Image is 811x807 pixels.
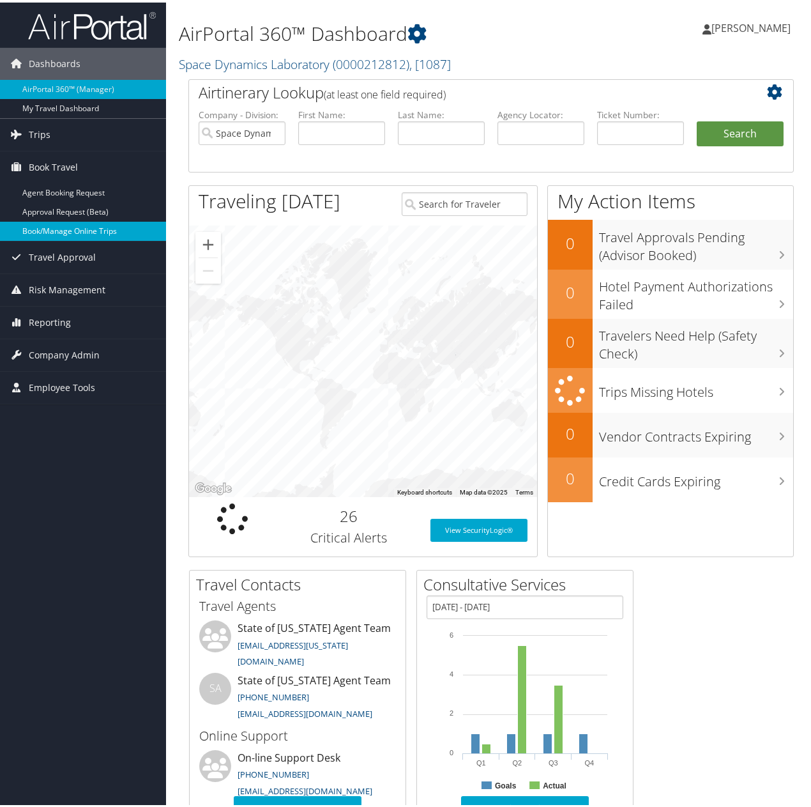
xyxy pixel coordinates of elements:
[450,629,453,636] tspan: 6
[450,746,453,754] tspan: 0
[497,106,584,119] label: Agency Locator:
[548,316,793,365] a: 0Travelers Need Help (Safety Check)
[548,410,793,455] a: 0Vendor Contracts Expiring
[599,318,793,360] h3: Travelers Need Help (Safety Check)
[28,8,156,38] img: airportal-logo.png
[238,766,309,778] a: [PHONE_NUMBER]
[398,106,485,119] label: Last Name:
[548,230,593,252] h2: 0
[193,670,402,723] li: State of [US_STATE] Agent Team
[29,116,50,148] span: Trips
[29,239,96,271] span: Travel Approval
[460,486,508,493] span: Map data ©2025
[430,516,527,539] a: View SecurityLogic®
[548,328,593,350] h2: 0
[238,783,372,794] a: [EMAIL_ADDRESS][DOMAIN_NAME]
[548,365,793,411] a: Trips Missing Hotels
[548,279,593,301] h2: 0
[199,185,340,212] h1: Traveling [DATE]
[195,229,221,255] button: Zoom in
[597,106,684,119] label: Ticket Number:
[193,618,402,670] li: State of [US_STATE] Agent Team
[192,478,234,495] img: Google
[402,190,527,213] input: Search for Traveler
[193,748,402,800] li: On-line Support Desk
[29,337,100,369] span: Company Admin
[450,707,453,714] tspan: 2
[599,220,793,262] h3: Travel Approvals Pending (Advisor Booked)
[199,595,396,613] h3: Travel Agents
[495,779,517,788] text: Goals
[192,478,234,495] a: Open this area in Google Maps (opens a new window)
[711,19,791,33] span: [PERSON_NAME]
[199,670,231,702] div: SA
[543,779,566,788] text: Actual
[238,689,309,700] a: [PHONE_NUMBER]
[29,45,80,77] span: Dashboards
[199,725,396,742] h3: Online Support
[179,53,451,70] a: Space Dynamics Laboratory
[599,374,793,399] h3: Trips Missing Hotels
[196,571,405,593] h2: Travel Contacts
[423,571,633,593] h2: Consultative Services
[584,757,594,764] text: Q4
[195,256,221,281] button: Zoom out
[548,185,793,212] h1: My Action Items
[199,106,285,119] label: Company - Division:
[548,217,793,266] a: 0Travel Approvals Pending (Advisor Booked)
[476,757,486,764] text: Q1
[599,269,793,311] h3: Hotel Payment Authorizations Failed
[697,119,784,144] button: Search
[298,106,385,119] label: First Name:
[29,369,95,401] span: Employee Tools
[333,53,409,70] span: ( 0000212812 )
[29,272,105,304] span: Risk Management
[285,503,411,525] h2: 26
[548,420,593,442] h2: 0
[324,85,446,99] span: (at least one field required)
[285,526,411,544] h3: Critical Alerts
[29,149,78,181] span: Book Travel
[599,419,793,443] h3: Vendor Contracts Expiring
[199,79,733,101] h2: Airtinerary Lookup
[238,637,348,665] a: [EMAIL_ADDRESS][US_STATE][DOMAIN_NAME]
[548,267,793,316] a: 0Hotel Payment Authorizations Failed
[397,486,452,495] button: Keyboard shortcuts
[548,455,793,500] a: 0Credit Cards Expiring
[549,757,558,764] text: Q3
[29,304,71,336] span: Reporting
[238,705,372,717] a: [EMAIL_ADDRESS][DOMAIN_NAME]
[515,486,533,493] a: Terms (opens in new tab)
[548,465,593,487] h2: 0
[599,464,793,488] h3: Credit Cards Expiring
[702,6,803,45] a: [PERSON_NAME]
[179,18,595,45] h1: AirPortal 360™ Dashboard
[512,757,522,764] text: Q2
[409,53,451,70] span: , [ 1087 ]
[450,668,453,675] tspan: 4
